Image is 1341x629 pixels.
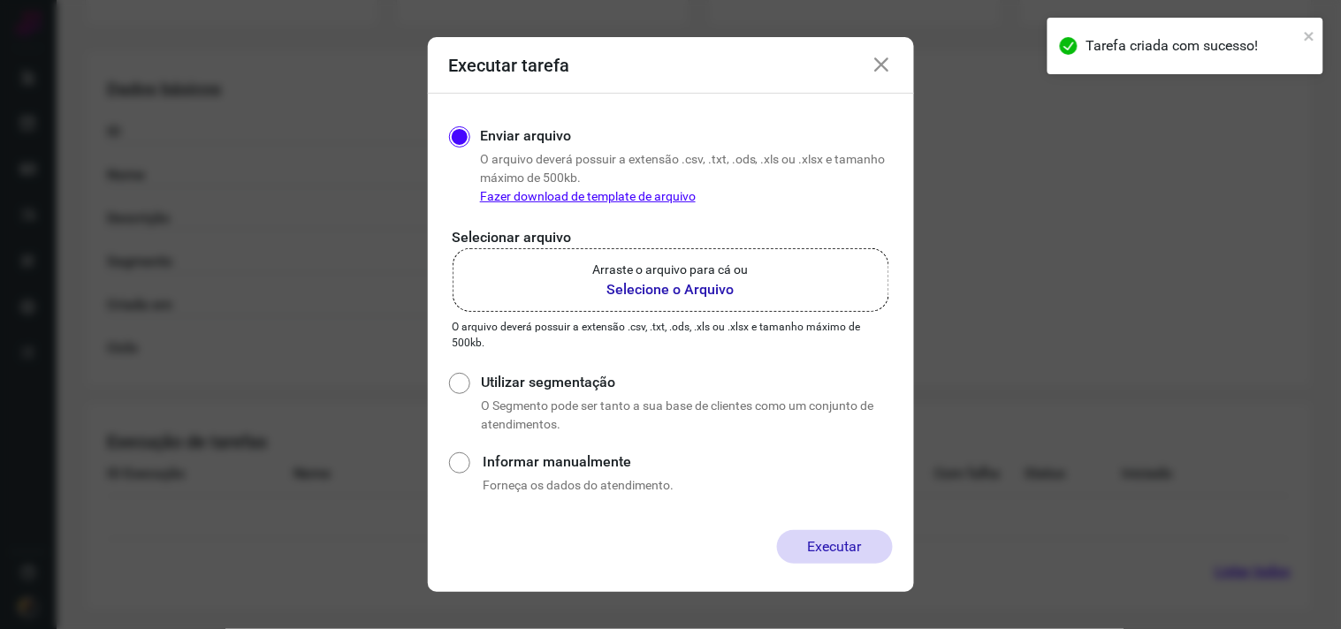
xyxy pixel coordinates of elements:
[483,476,892,495] p: Forneça os dados do atendimento.
[1304,25,1316,46] button: close
[593,279,749,300] b: Selecione o Arquivo
[483,451,892,473] label: Informar manualmente
[449,55,570,76] h3: Executar tarefa
[593,261,749,279] p: Arraste o arquivo para cá ou
[480,150,893,206] p: O arquivo deverá possuir a extensão .csv, .txt, .ods, .xls ou .xlsx e tamanho máximo de 500kb.
[453,319,889,351] p: O arquivo deverá possuir a extensão .csv, .txt, .ods, .xls ou .xlsx e tamanho máximo de 500kb.
[481,397,892,434] p: O Segmento pode ser tanto a sua base de clientes como um conjunto de atendimentos.
[480,125,571,147] label: Enviar arquivo
[777,530,893,564] button: Executar
[480,189,696,203] a: Fazer download de template de arquivo
[481,372,892,393] label: Utilizar segmentação
[453,227,889,248] p: Selecionar arquivo
[1086,35,1299,57] div: Tarefa criada com sucesso!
